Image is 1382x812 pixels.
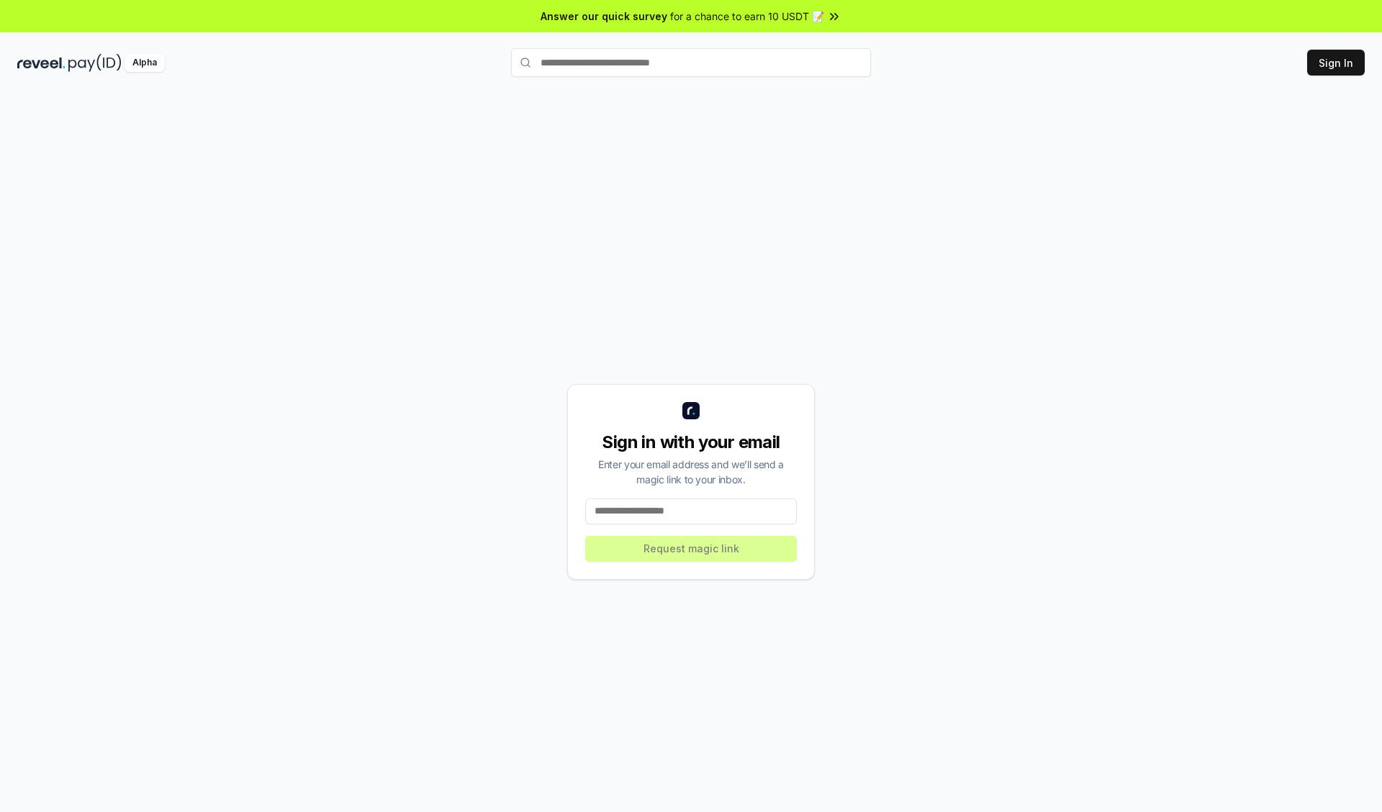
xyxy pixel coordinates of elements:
img: reveel_dark [17,54,66,72]
img: logo_small [682,402,700,419]
div: Sign in with your email [585,431,797,454]
div: Alpha [125,54,165,72]
button: Sign In [1307,50,1365,76]
span: Answer our quick survey [541,9,667,24]
div: Enter your email address and we’ll send a magic link to your inbox. [585,457,797,487]
span: for a chance to earn 10 USDT 📝 [670,9,824,24]
img: pay_id [68,54,122,72]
